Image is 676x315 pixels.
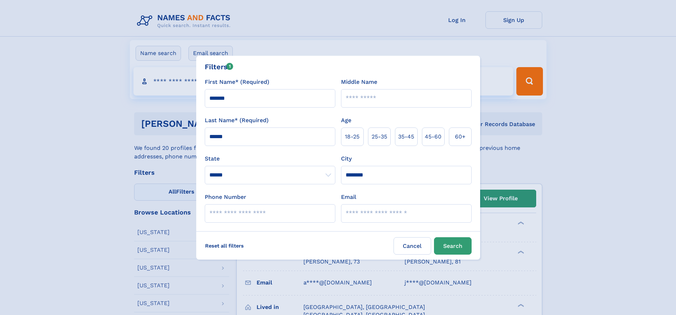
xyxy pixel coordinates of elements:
[205,78,269,86] label: First Name* (Required)
[200,237,248,254] label: Reset all filters
[205,193,246,201] label: Phone Number
[205,61,233,72] div: Filters
[398,132,414,141] span: 35‑45
[341,116,351,125] label: Age
[434,237,472,255] button: Search
[205,116,269,125] label: Last Name* (Required)
[205,154,335,163] label: State
[372,132,387,141] span: 25‑35
[341,154,352,163] label: City
[345,132,359,141] span: 18‑25
[341,193,356,201] label: Email
[341,78,377,86] label: Middle Name
[425,132,441,141] span: 45‑60
[455,132,466,141] span: 60+
[394,237,431,255] label: Cancel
